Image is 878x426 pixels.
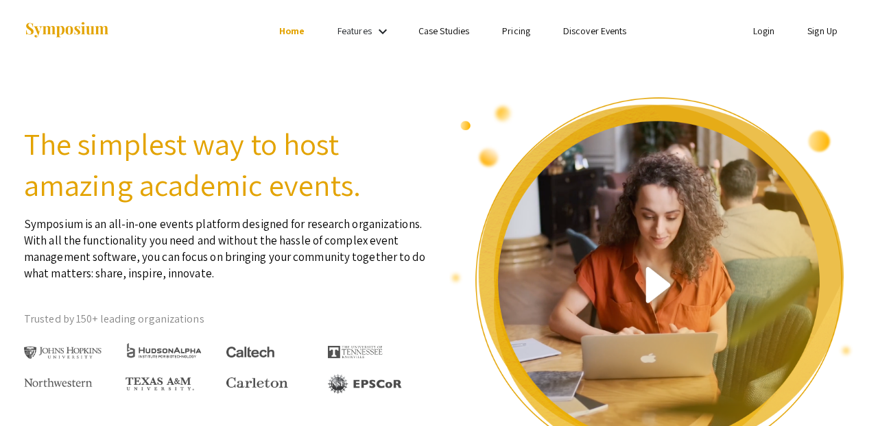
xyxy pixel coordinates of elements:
img: Caltech [226,347,274,358]
img: Northwestern [24,378,93,386]
p: Trusted by 150+ leading organizations [24,309,429,329]
img: Texas A&M University [126,377,194,391]
img: Johns Hopkins University [24,347,102,360]
img: HudsonAlpha [126,342,203,358]
a: Case Studies [418,25,469,37]
a: Discover Events [563,25,627,37]
img: Carleton [226,377,288,388]
a: Login [753,25,775,37]
mat-icon: Expand Features list [375,23,391,40]
img: The University of Tennessee [328,346,383,358]
h2: The simplest way to host amazing academic events. [24,123,429,205]
a: Sign Up [807,25,838,37]
img: Symposium by ForagerOne [24,21,110,40]
p: Symposium is an all-in-one events platform designed for research organizations. With all the func... [24,205,429,281]
a: Pricing [502,25,530,37]
a: Home [279,25,305,37]
img: EPSCOR [328,374,403,394]
a: Features [337,25,372,37]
